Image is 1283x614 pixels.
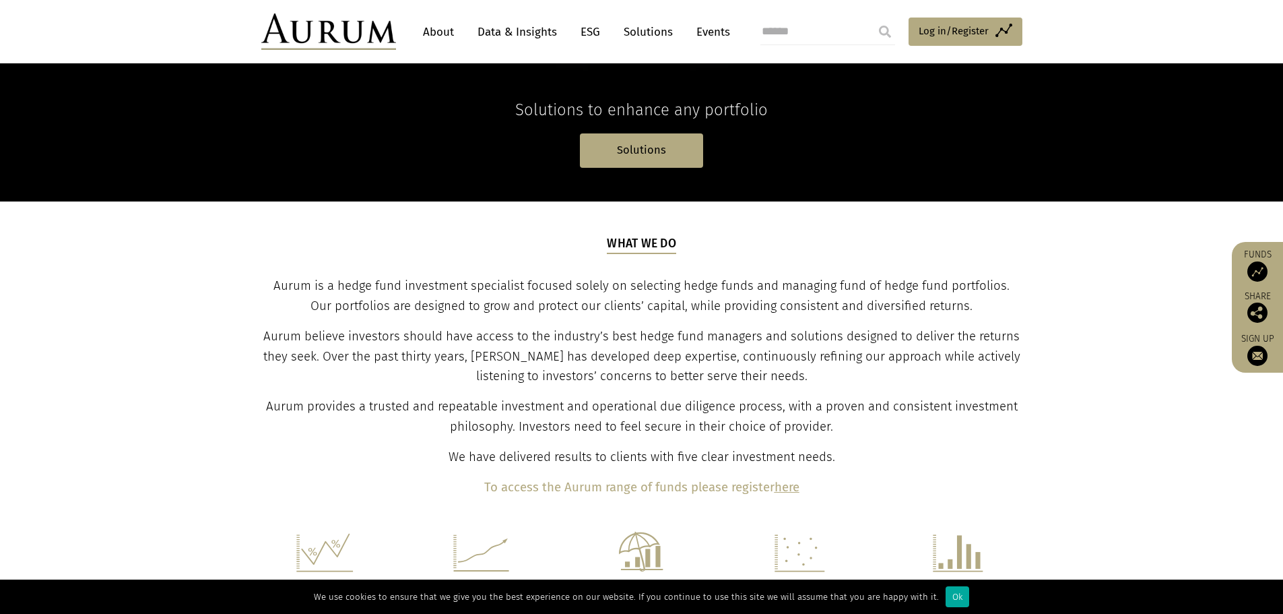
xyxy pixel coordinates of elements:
span: Aurum provides a trusted and repeatable investment and operational due diligence process, with a ... [266,399,1018,434]
div: Share [1239,292,1276,323]
a: Log in/Register [909,18,1022,46]
span: Aurum is a hedge fund investment specialist focused solely on selecting hedge funds and managing ... [273,278,1010,313]
a: Solutions [580,133,703,168]
img: Access Funds [1247,262,1268,282]
h5: What we do [607,235,676,254]
a: here [775,480,799,495]
a: Data & Insights [471,20,564,44]
img: Aurum [261,13,396,50]
a: Solutions [617,20,680,44]
a: Funds [1239,249,1276,282]
input: Submit [871,18,898,45]
img: Sign up to our newsletter [1247,346,1268,366]
span: Log in/Register [919,23,989,39]
span: Solutions to enhance any portfolio [515,100,768,119]
span: Aurum believe investors should have access to the industry’s best hedge fund managers and solutio... [263,329,1020,384]
img: Share this post [1247,303,1268,323]
div: Ok [946,586,969,607]
a: Events [690,20,730,44]
b: To access the Aurum range of funds please register [484,480,775,495]
a: ESG [574,20,607,44]
a: Sign up [1239,333,1276,366]
a: About [416,20,461,44]
span: We have delivered results to clients with five clear investment needs. [449,450,835,464]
